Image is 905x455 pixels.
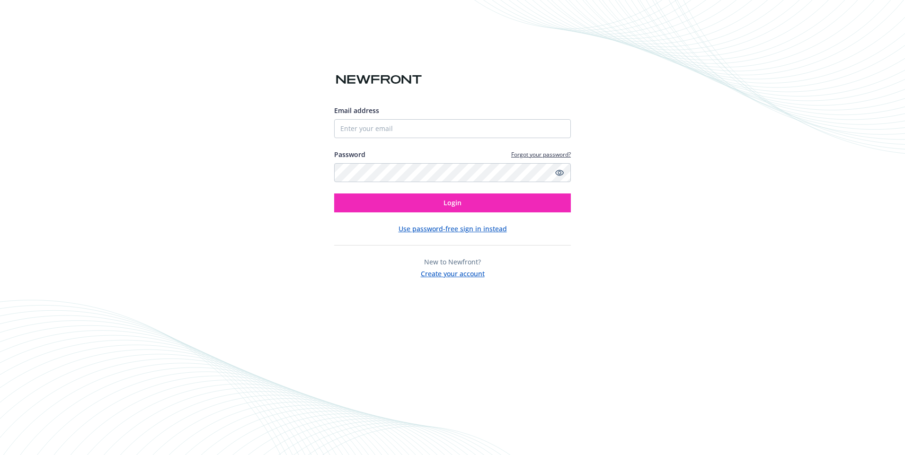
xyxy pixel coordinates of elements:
[399,224,507,234] button: Use password-free sign in instead
[554,167,565,178] a: Show password
[511,150,571,158] a: Forgot your password?
[334,193,571,212] button: Login
[444,198,461,207] span: Login
[334,71,424,88] img: Newfront logo
[424,257,481,266] span: New to Newfront?
[334,163,571,182] input: Enter your password
[334,149,365,159] label: Password
[421,267,485,279] button: Create your account
[334,106,379,115] span: Email address
[334,119,571,138] input: Enter your email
